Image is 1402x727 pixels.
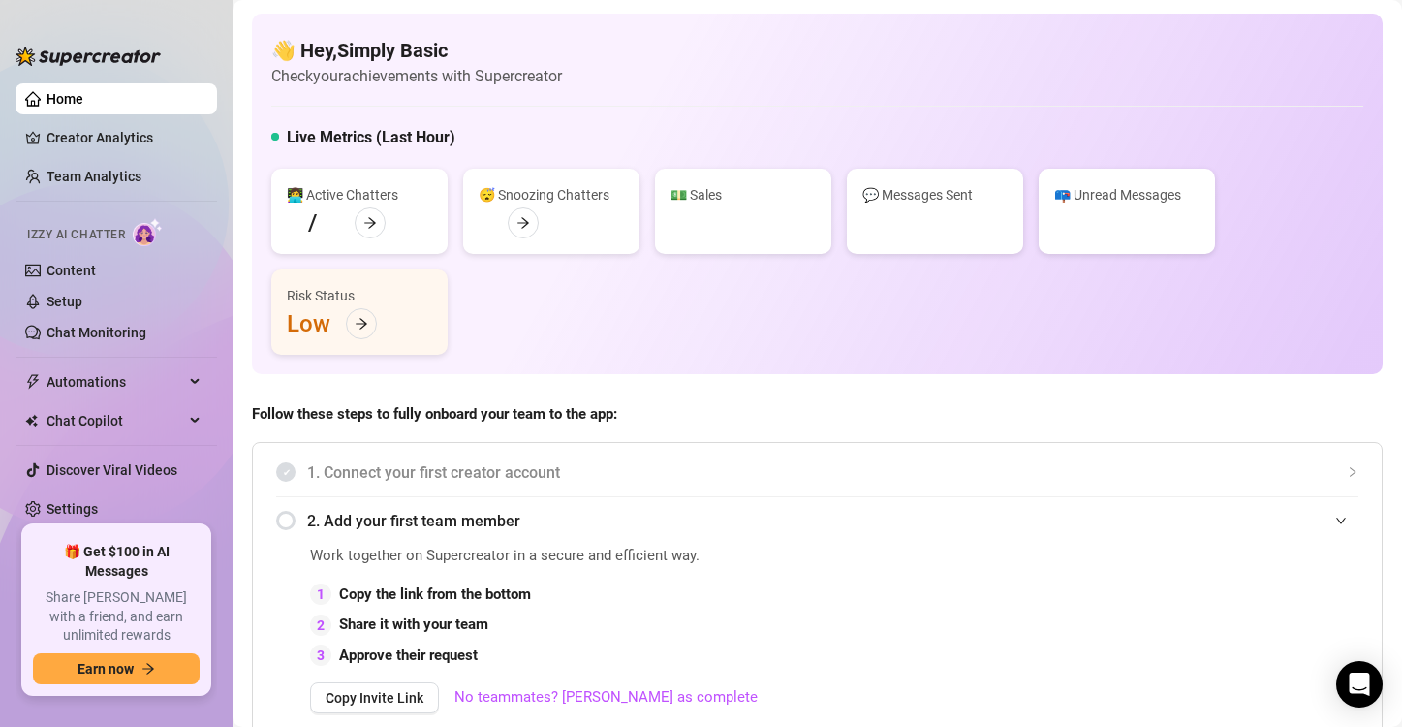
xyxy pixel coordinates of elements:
[271,64,562,88] article: Check your achievements with Supercreator
[33,653,200,684] button: Earn nowarrow-right
[355,317,368,331] span: arrow-right
[862,184,1008,205] div: 💬 Messages Sent
[339,585,531,603] strong: Copy the link from the bottom
[516,216,530,230] span: arrow-right
[33,588,200,646] span: Share [PERSON_NAME] with a friend, and earn unlimited rewards
[310,682,439,713] button: Copy Invite Link
[47,169,141,184] a: Team Analytics
[33,543,200,581] span: 🎁 Get $100 in AI Messages
[287,184,432,205] div: 👩‍💻 Active Chatters
[27,226,125,244] span: Izzy AI Chatter
[339,616,488,633] strong: Share it with your team
[276,449,1358,496] div: 1. Connect your first creator account
[1335,515,1347,526] span: expanded
[670,184,816,205] div: 💵 Sales
[141,662,155,676] span: arrow-right
[271,37,562,64] h4: 👋 Hey, Simply Basic
[1336,661,1383,708] div: Open Intercom Messenger
[479,184,624,205] div: 😴 Snoozing Chatters
[47,122,202,153] a: Creator Analytics
[276,497,1358,545] div: 2. Add your first team member
[47,366,184,397] span: Automations
[47,294,82,309] a: Setup
[133,218,163,246] img: AI Chatter
[307,460,1358,485] span: 1. Connect your first creator account
[47,405,184,436] span: Chat Copilot
[287,126,455,149] h5: Live Metrics (Last Hour)
[454,686,758,710] a: No teammates? [PERSON_NAME] as complete
[307,509,1358,533] span: 2. Add your first team member
[1347,466,1358,478] span: collapsed
[310,615,331,636] div: 2
[363,216,377,230] span: arrow-right
[287,285,432,306] div: Risk Status
[1054,184,1199,205] div: 📪 Unread Messages
[16,47,161,66] img: logo-BBDzfeDw.svg
[47,263,96,278] a: Content
[339,647,478,664] strong: Approve their request
[25,374,41,390] span: thunderbolt
[47,501,98,517] a: Settings
[310,584,331,605] div: 1
[310,645,331,666] div: 3
[326,690,423,706] span: Copy Invite Link
[310,545,922,568] span: Work together on Supercreator in a secure and efficient way.
[47,91,83,107] a: Home
[47,325,146,340] a: Chat Monitoring
[78,661,134,677] span: Earn now
[252,405,617,423] strong: Follow these steps to fully onboard your team to the app:
[47,462,177,478] a: Discover Viral Videos
[25,414,38,427] img: Chat Copilot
